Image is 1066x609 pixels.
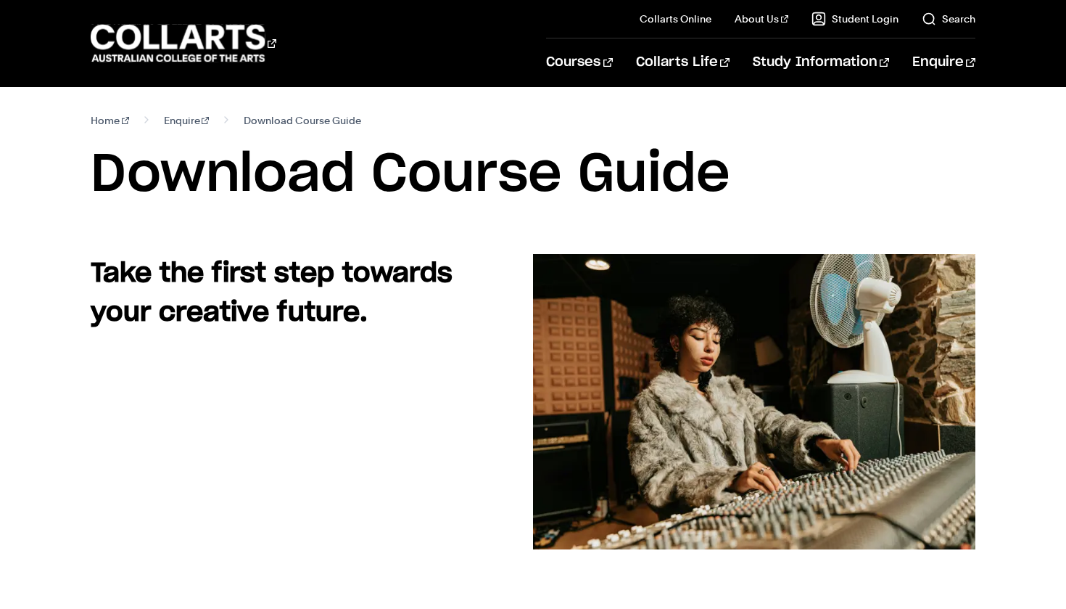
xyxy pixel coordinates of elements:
[753,38,889,86] a: Study Information
[91,23,276,64] div: Go to homepage
[922,12,975,26] a: Search
[640,12,711,26] a: Collarts Online
[244,110,361,131] span: Download Course Guide
[546,38,612,86] a: Courses
[811,12,898,26] a: Student Login
[735,12,788,26] a: About Us
[912,38,975,86] a: Enquire
[636,38,730,86] a: Collarts Life
[91,142,975,208] h1: Download Course Guide
[91,110,129,131] a: Home
[164,110,210,131] a: Enquire
[91,261,453,326] strong: Take the first step towards your creative future.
